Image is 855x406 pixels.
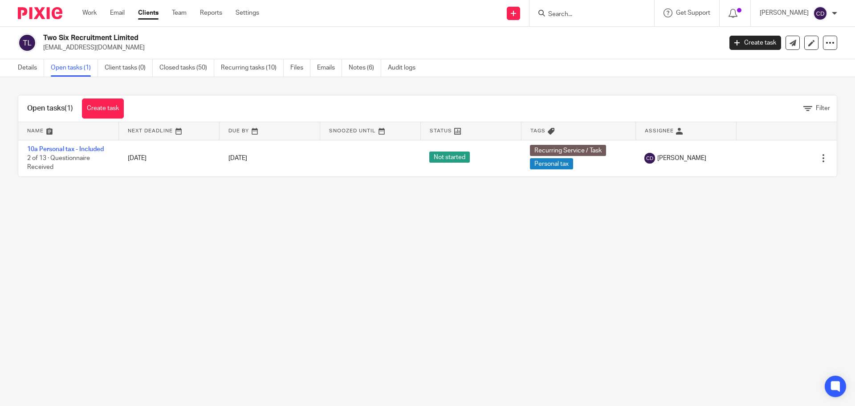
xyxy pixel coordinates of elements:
a: Create task [82,98,124,119]
a: Settings [236,8,259,17]
p: [EMAIL_ADDRESS][DOMAIN_NAME] [43,43,716,52]
a: Reports [200,8,222,17]
a: Details [18,59,44,77]
img: Pixie [18,7,62,19]
a: Audit logs [388,59,422,77]
a: Emails [317,59,342,77]
a: 10a Personal tax - Included [27,146,104,152]
a: Notes (6) [349,59,381,77]
a: Create task [729,36,781,50]
span: Get Support [676,10,710,16]
h2: Two Six Recruitment Limited [43,33,582,43]
span: Status [430,128,452,133]
span: [DATE] [228,155,247,161]
img: svg%3E [18,33,37,52]
a: Email [110,8,125,17]
a: Recurring tasks (10) [221,59,284,77]
span: Snoozed Until [329,128,376,133]
a: Files [290,59,310,77]
a: Open tasks (1) [51,59,98,77]
img: svg%3E [813,6,827,21]
span: Tags [530,128,546,133]
a: Clients [138,8,159,17]
span: 2 of 13 · Questionnaire Received [27,155,90,171]
img: svg%3E [644,153,655,164]
p: [PERSON_NAME] [760,8,809,17]
span: [PERSON_NAME] [657,154,706,163]
a: Team [172,8,187,17]
span: (1) [65,105,73,112]
a: Client tasks (0) [105,59,153,77]
span: Recurring Service / Task [530,145,606,156]
a: Work [82,8,97,17]
td: [DATE] [119,140,220,176]
span: Personal tax [530,158,573,169]
span: Filter [816,105,830,111]
input: Search [547,11,627,19]
h1: Open tasks [27,104,73,113]
span: Not started [429,152,470,163]
a: Closed tasks (50) [159,59,214,77]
